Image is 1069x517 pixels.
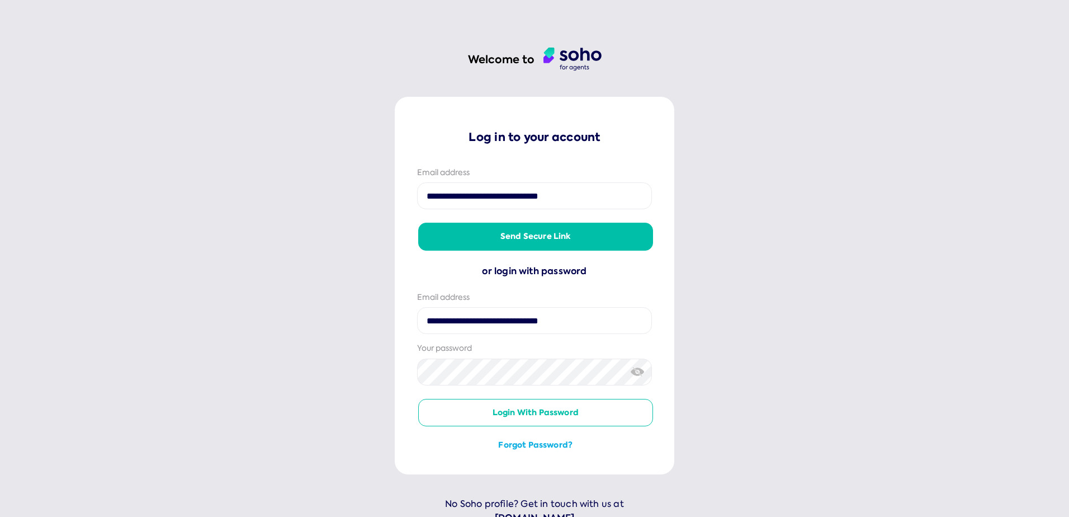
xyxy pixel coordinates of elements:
[418,399,653,427] button: Login with password
[468,52,534,67] h1: Welcome to
[417,292,652,303] div: Email address
[418,440,653,451] button: Forgot password?
[631,366,645,378] img: eye-crossed.svg
[417,129,652,145] p: Log in to your account
[417,167,652,178] div: Email address
[417,343,652,354] div: Your password
[543,48,602,71] img: agent logo
[418,223,653,251] button: Send secure link
[417,264,652,279] div: or login with password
